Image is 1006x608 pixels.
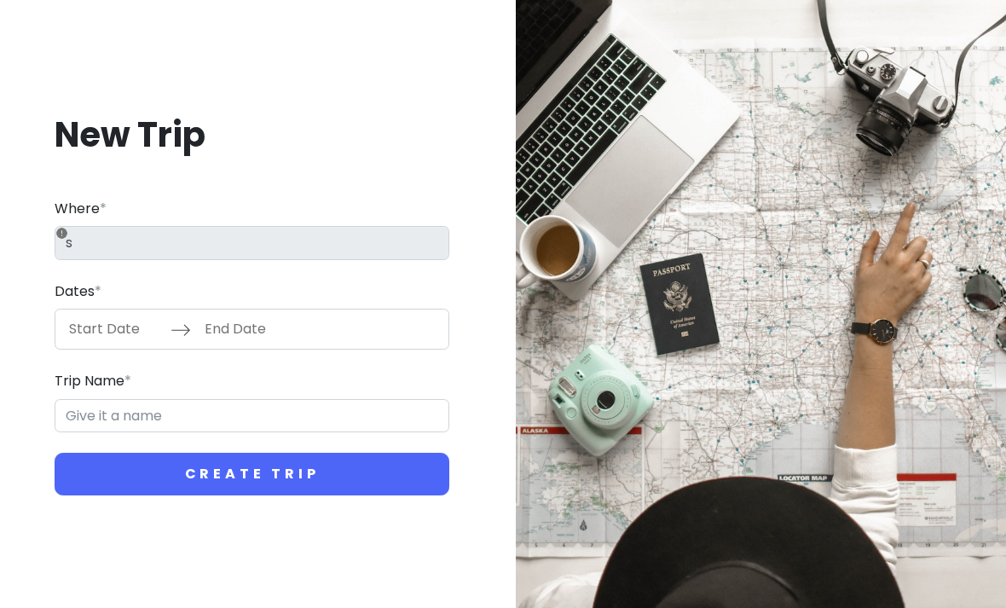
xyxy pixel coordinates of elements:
[55,226,449,260] input: 糟糕！出了点问题。
[55,370,131,392] label: Trip Name
[195,310,306,349] input: End Date
[55,113,449,157] h1: New Trip
[60,310,171,349] input: Start Date
[55,281,101,303] label: Dates
[55,399,449,433] input: Give it a name
[55,453,449,495] button: Create Trip
[55,198,107,220] label: Where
